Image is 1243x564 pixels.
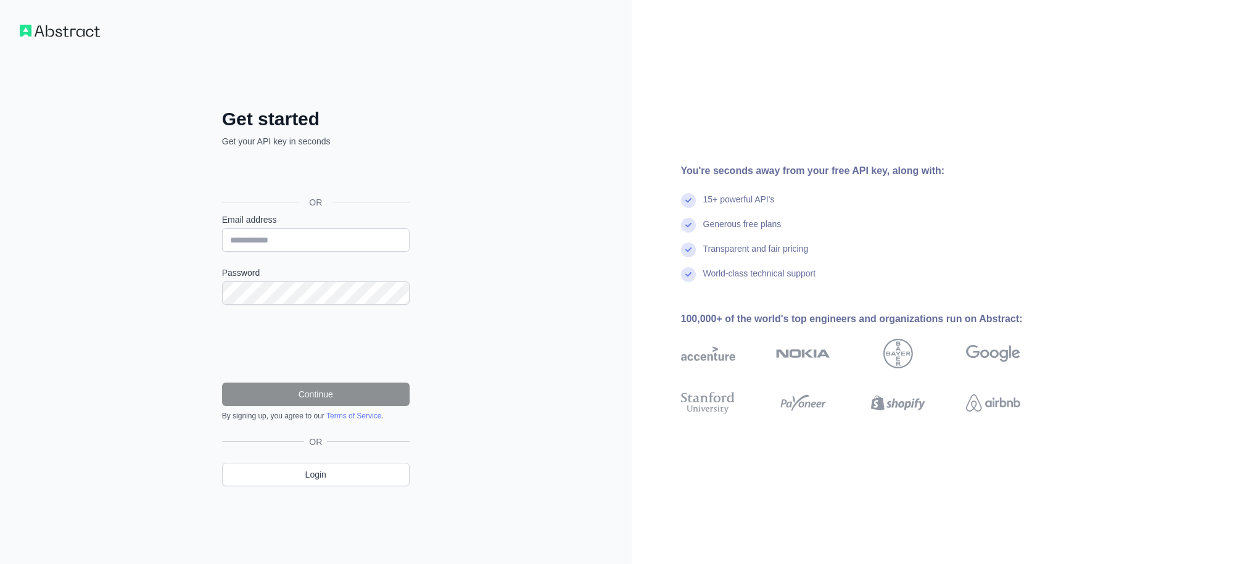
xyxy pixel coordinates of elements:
[703,267,816,292] div: World-class technical support
[222,214,410,226] label: Email address
[299,196,332,209] span: OR
[326,412,381,420] a: Terms of Service
[222,135,410,147] p: Get your API key in seconds
[222,267,410,279] label: Password
[883,339,913,368] img: bayer
[222,320,410,368] iframe: reCAPTCHA
[681,243,696,257] img: check mark
[222,411,410,421] div: By signing up, you agree to our .
[304,436,327,448] span: OR
[776,339,830,368] img: nokia
[681,339,735,368] img: accenture
[776,389,830,417] img: payoneer
[222,383,410,406] button: Continue
[966,339,1020,368] img: google
[703,193,775,218] div: 15+ powerful API's
[681,267,696,282] img: check mark
[681,193,696,208] img: check mark
[222,463,410,486] a: Login
[216,161,413,188] iframe: Sign in with Google Button
[703,218,782,243] div: Generous free plans
[681,312,1060,326] div: 100,000+ of the world's top engineers and organizations run on Abstract:
[681,164,1060,178] div: You're seconds away from your free API key, along with:
[871,389,925,417] img: shopify
[703,243,809,267] div: Transparent and fair pricing
[20,25,100,37] img: Workflow
[222,108,410,130] h2: Get started
[966,389,1020,417] img: airbnb
[681,389,735,417] img: stanford university
[681,218,696,233] img: check mark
